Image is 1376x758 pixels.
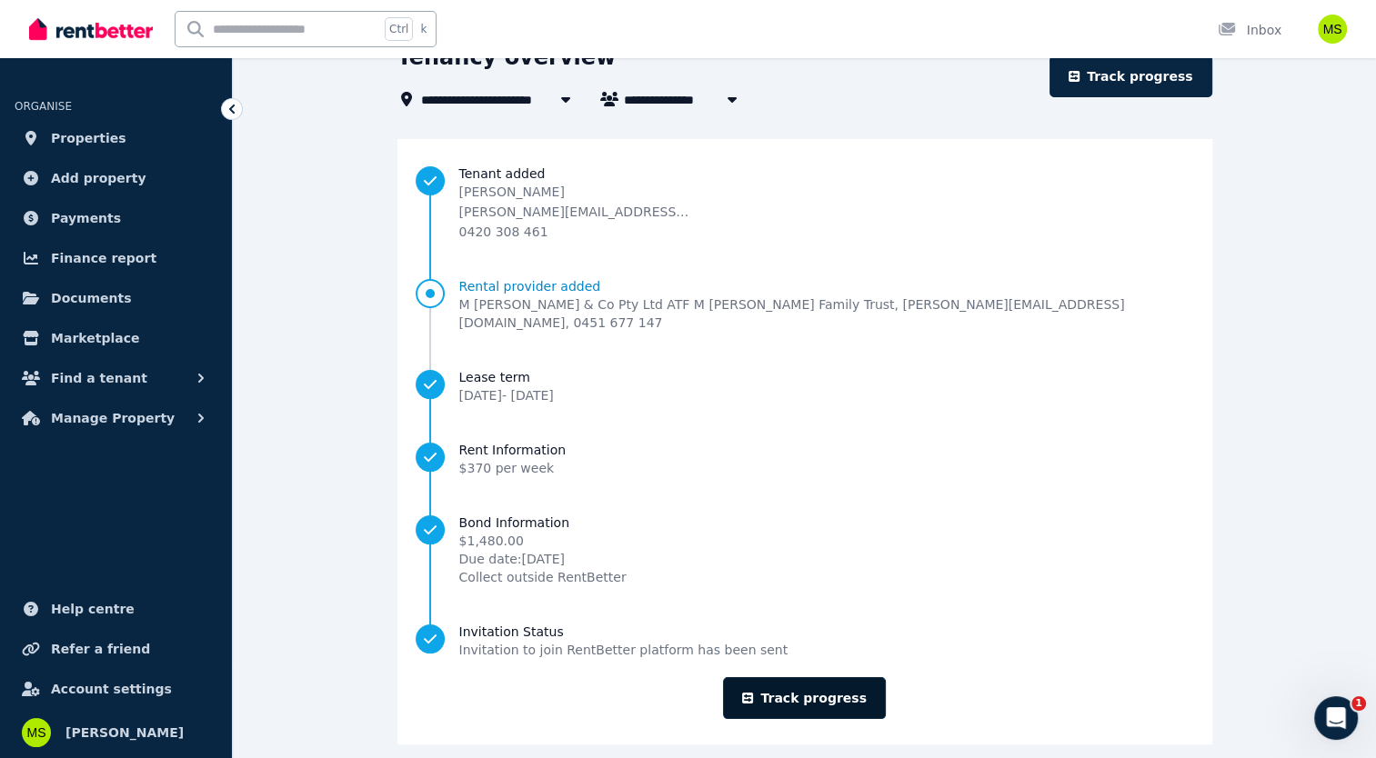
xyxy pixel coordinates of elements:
[15,591,217,627] a: Help centre
[459,532,627,550] span: $1,480.00
[15,671,217,707] a: Account settings
[15,160,217,196] a: Add property
[51,247,156,269] span: Finance report
[22,718,51,747] img: Monica Salazar
[416,514,1194,586] a: Bond Information$1,480.00Due date:[DATE]Collect outside RentBetter
[459,183,692,201] p: [PERSON_NAME]
[15,360,217,396] button: Find a tenant
[416,165,1194,659] nav: Progress
[459,165,1194,183] span: Tenant added
[51,367,147,389] span: Find a tenant
[51,638,150,660] span: Refer a friend
[416,277,1194,332] a: Rental provider addedM [PERSON_NAME] & Co Pty Ltd ATF M [PERSON_NAME] Family Trust, [PERSON_NAME]...
[51,678,172,700] span: Account settings
[15,400,217,436] button: Manage Property
[459,368,554,386] span: Lease term
[459,277,1194,295] span: Rental provider added
[15,240,217,276] a: Finance report
[1218,21,1281,39] div: Inbox
[459,550,627,568] span: Due date: [DATE]
[51,167,146,189] span: Add property
[459,641,788,659] span: Invitation to join RentBetter platform has been sent
[459,461,555,475] span: $370 per week
[65,722,184,743] span: [PERSON_NAME]
[51,287,132,309] span: Documents
[723,677,886,719] a: Track progress
[459,623,788,641] span: Invitation Status
[416,441,1194,477] a: Rent Information$370 per week
[459,514,627,532] span: Bond Information
[416,368,1194,404] a: Lease term[DATE]- [DATE]
[15,320,217,356] a: Marketplace
[51,327,139,349] span: Marketplace
[416,623,1194,659] a: Invitation StatusInvitation to join RentBetter platform has been sent
[459,203,692,221] p: [PERSON_NAME][EMAIL_ADDRESS][DOMAIN_NAME]
[15,120,217,156] a: Properties
[15,280,217,316] a: Documents
[29,15,153,43] img: RentBetter
[15,100,72,113] span: ORGANISE
[51,207,121,229] span: Payments
[385,17,413,41] span: Ctrl
[15,200,217,236] a: Payments
[51,407,175,429] span: Manage Property
[416,165,1194,241] a: Tenant added[PERSON_NAME][PERSON_NAME][EMAIL_ADDRESS][DOMAIN_NAME]0420 308 461
[1318,15,1347,44] img: Monica Salazar
[15,631,217,667] a: Refer a friend
[459,388,554,403] span: [DATE] - [DATE]
[459,224,548,239] span: 0420 308 461
[51,127,126,149] span: Properties
[1050,55,1212,97] a: Track progress
[459,568,627,586] span: Collect outside RentBetter
[459,295,1194,332] span: M [PERSON_NAME] & Co Pty Ltd ATF M [PERSON_NAME] Family Trust , [PERSON_NAME][EMAIL_ADDRESS][DOMA...
[1314,696,1358,740] iframe: Intercom live chat
[1351,696,1366,711] span: 1
[51,598,135,620] span: Help centre
[459,441,567,459] span: Rent Information
[420,22,427,36] span: k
